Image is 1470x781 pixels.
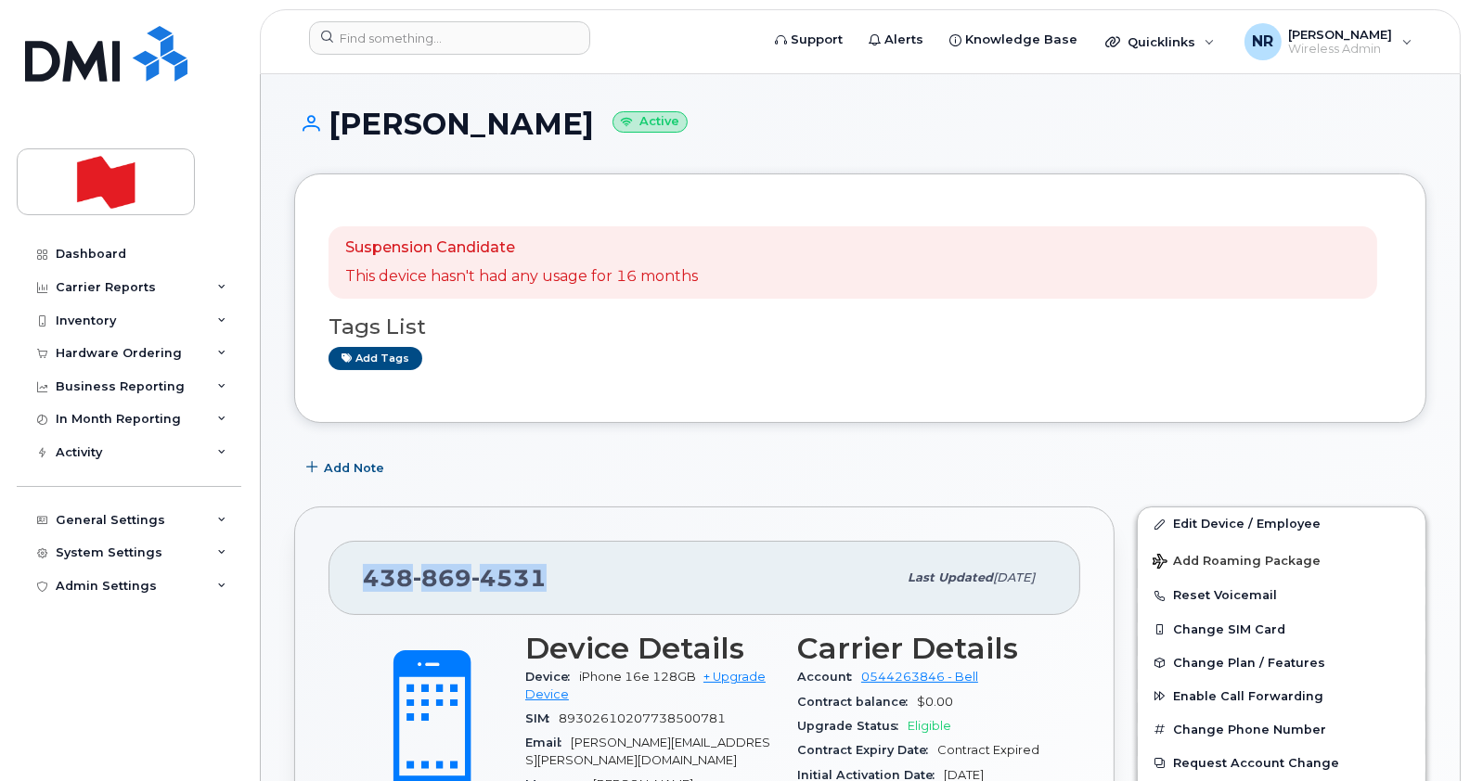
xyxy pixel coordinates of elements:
[797,670,861,684] span: Account
[345,266,698,288] p: This device hasn't had any usage for 16 months
[1138,680,1425,713] button: Enable Call Forwarding
[525,711,559,725] span: SIM
[525,632,775,665] h3: Device Details
[1173,689,1323,703] span: Enable Call Forwarding
[861,670,978,684] a: 0544263846 - Bell
[1153,554,1321,571] span: Add Roaming Package
[797,743,937,757] span: Contract Expiry Date
[413,564,471,592] span: 869
[579,670,696,684] span: iPhone 16e 128GB
[1138,541,1425,579] button: Add Roaming Package
[917,695,953,709] span: $0.00
[797,632,1047,665] h3: Carrier Details
[294,108,1426,140] h1: [PERSON_NAME]
[1138,747,1425,780] button: Request Account Change
[1138,579,1425,612] button: Reset Voicemail
[1138,647,1425,680] button: Change Plan / Features
[1138,713,1425,747] button: Change Phone Number
[324,459,384,477] span: Add Note
[329,347,422,370] a: Add tags
[525,736,770,766] span: [PERSON_NAME][EMAIL_ADDRESS][PERSON_NAME][DOMAIN_NAME]
[1173,656,1325,670] span: Change Plan / Features
[1138,507,1425,541] a: Edit Device / Employee
[525,736,571,749] span: Email
[559,711,726,725] span: 89302610207738500781
[993,570,1035,584] span: [DATE]
[525,670,766,700] a: + Upgrade Device
[908,570,993,584] span: Last updated
[612,111,688,133] small: Active
[525,670,579,684] span: Device
[363,564,547,592] span: 438
[294,451,400,484] button: Add Note
[797,695,917,709] span: Contract balance
[471,564,547,592] span: 4531
[937,743,1039,757] span: Contract Expired
[1138,613,1425,647] button: Change SIM Card
[329,315,1392,339] h3: Tags List
[797,719,908,733] span: Upgrade Status
[908,719,951,733] span: Eligible
[345,237,698,259] p: Suspension Candidate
